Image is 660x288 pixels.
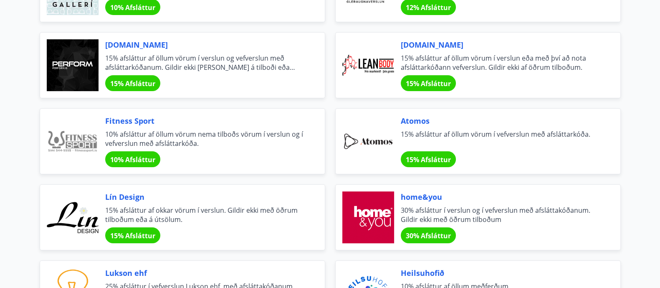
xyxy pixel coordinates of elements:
span: 30% afsláttur í verslun og í vefverslun með afsláttakóðanum. Gildir ekki með öðrum tilboðum [401,206,600,224]
span: Fitness Sport [105,115,305,126]
span: 30% Afsláttur [406,231,451,240]
span: 15% Afsláttur [110,231,155,240]
span: 15% afsláttur af okkar vörum í verslun. Gildir ekki með öðrum tilboðum eða á útsölum. [105,206,305,224]
span: [DOMAIN_NAME] [105,39,305,50]
span: [DOMAIN_NAME] [401,39,600,50]
span: 10% afsláttur af öllum vörum nema tilboðs vörum í verslun og í vefverslun með afsláttarkóða. [105,130,305,148]
span: Lukson ehf [105,268,305,278]
span: Heilsuhofið [401,268,600,278]
span: 15% afsláttur af öllum vörum í vefverslun með afsláttarkóða. [401,130,600,148]
span: home&you [401,191,600,202]
span: 15% afsláttur af öllum vörum í verslun eða með því að nota afsláttarkóðann vefverslun. Gildir ekk... [401,54,600,72]
span: 10% Afsláttur [110,3,155,12]
span: Lín Design [105,191,305,202]
span: 12% Afsláttur [406,3,451,12]
span: Atomos [401,115,600,126]
span: 15% Afsláttur [406,155,451,164]
span: 15% Afsláttur [110,79,155,88]
span: 15% afsláttur af öllum vörum í verslun og vefverslun með afsláttarkóðanum. Gildir ekki [PERSON_NA... [105,54,305,72]
span: 15% Afsláttur [406,79,451,88]
span: 10% Afsláttur [110,155,155,164]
